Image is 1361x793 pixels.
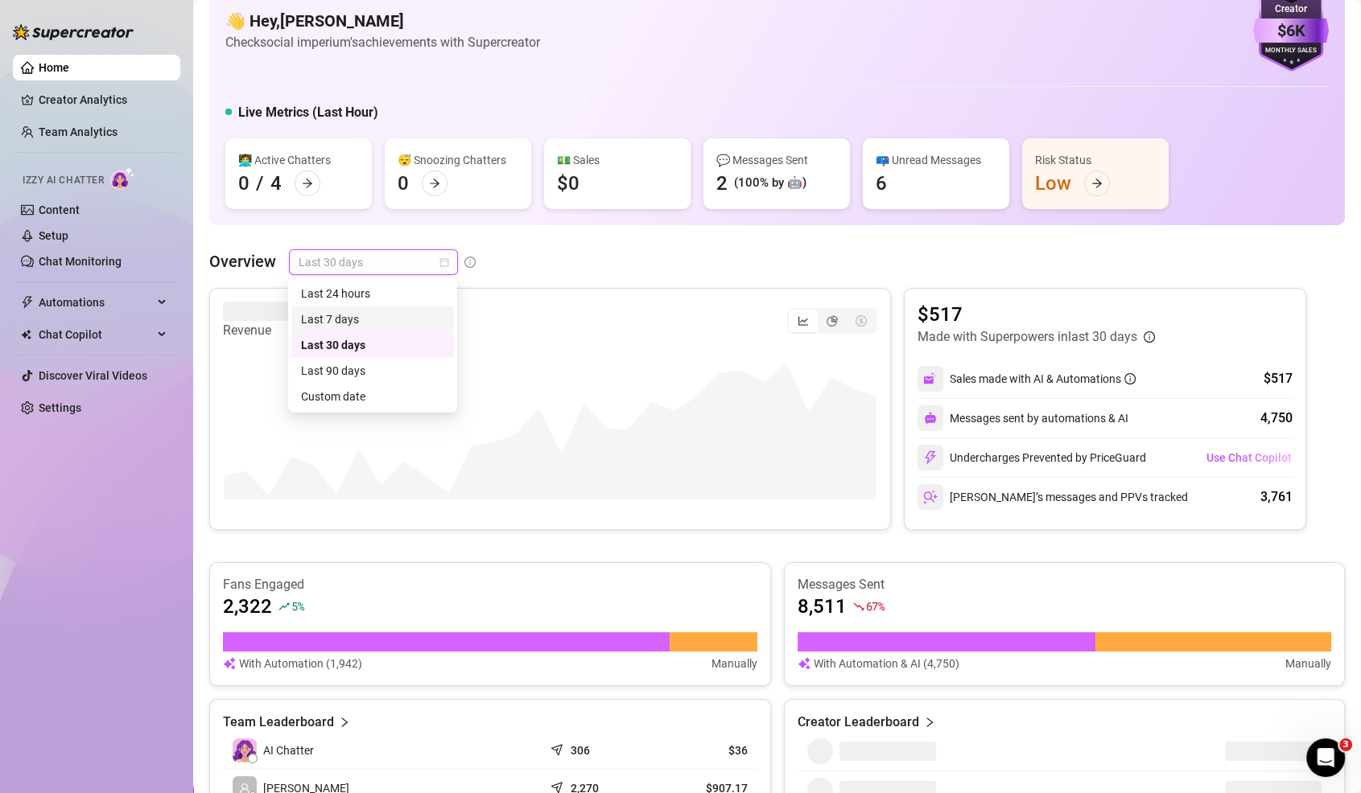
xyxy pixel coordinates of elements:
article: Overview [209,249,276,273]
span: Last 30 days [299,250,448,274]
a: Team Analytics [39,125,118,138]
div: Sales made with AI & Automations [950,370,1136,388]
article: 2,322 [223,594,272,619]
article: With Automation & AI (4,750) [814,655,959,672]
h4: 👋 Hey, [PERSON_NAME] [225,10,540,32]
img: svg%3e [923,450,938,465]
article: With Automation (1,942) [239,655,362,672]
span: 3 [1339,738,1352,751]
a: Settings [39,401,81,414]
span: Chat Copilot [39,322,153,347]
div: 👩‍💻 Active Chatters [238,151,359,169]
span: info-circle [464,257,476,268]
span: Use Chat Copilot [1206,451,1292,464]
div: 📪 Unread Messages [876,151,996,169]
h5: Live Metrics (Last Hour) [238,103,378,122]
span: rise [278,601,290,612]
div: 😴 Snoozing Chatters [398,151,518,169]
div: segmented control [787,308,877,334]
span: thunderbolt [21,296,34,309]
div: Custom date [301,388,444,405]
div: 4 [270,171,282,196]
div: 6 [876,171,887,196]
div: Last 90 days [301,362,444,380]
div: 0 [398,171,409,196]
a: Home [39,61,69,74]
span: 67 % [866,598,885,614]
img: svg%3e [798,655,810,672]
span: info-circle [1124,373,1136,384]
div: (100% by 🤖) [734,174,806,193]
div: Undercharges Prevented by PriceGuard [918,445,1146,470]
article: 8,511 [798,594,847,619]
span: send [551,740,567,756]
div: Custom date [291,384,454,409]
div: Last 30 days [291,332,454,358]
div: Last 30 days [301,336,444,354]
span: arrow-right [1091,178,1103,189]
div: 2 [716,171,728,196]
div: Last 7 days [301,310,444,328]
img: AI Chatter [110,166,135,190]
div: Monthly Sales [1253,46,1329,56]
span: dollar-circle [856,315,867,327]
div: 3,761 [1260,487,1293,507]
div: Last 7 days [291,306,454,332]
article: Creator Leaderboard [798,713,919,732]
article: Fans Engaged [223,576,757,594]
span: Automations [39,290,153,315]
div: 💵 Sales [557,151,678,169]
span: calendar [439,257,449,267]
span: arrow-right [429,178,440,189]
img: logo-BBDzfeDw.svg [13,24,134,40]
div: [PERSON_NAME]’s messages and PPVs tracked [918,484,1188,510]
span: info-circle [1144,331,1155,343]
div: $517 [1264,369,1293,388]
div: 💬 Messages Sent [716,151,837,169]
span: fall [853,601,864,612]
a: Chat Monitoring [39,255,122,268]
span: line-chart [798,315,809,327]
span: arrow-right [302,178,313,189]
div: Last 24 hours [301,285,444,302]
article: 306 [571,742,590,758]
img: svg%3e [924,412,937,425]
div: Creator [1253,2,1329,17]
div: Last 24 hours [291,281,454,306]
span: right [924,713,935,732]
a: Setup [39,229,68,242]
span: right [339,713,350,732]
a: Content [39,203,80,216]
div: Messages sent by automations & AI [918,405,1128,431]
img: svg%3e [223,655,236,672]
div: 0 [238,171,250,196]
div: Risk Status [1035,151,1156,169]
article: Made with Superpowers in last 30 days [918,327,1137,347]
div: $6K [1253,18,1329,43]
article: $36 [660,742,748,758]
article: Revenue [223,321,320,340]
span: AI Chatter [263,742,314,759]
iframe: Intercom live chat [1306,738,1345,777]
article: $517 [918,302,1155,327]
div: 4,750 [1260,409,1293,428]
article: Manually [711,655,757,672]
article: Messages Sent [798,576,1332,594]
div: Last 90 days [291,358,454,384]
article: Check social imperium's achievements with Supercreator [225,32,540,52]
a: Creator Analytics [39,87,167,113]
img: svg%3e [923,490,938,504]
img: svg%3e [923,372,938,386]
div: $0 [557,171,579,196]
span: 5 % [291,598,303,614]
img: Chat Copilot [21,329,31,340]
a: Discover Viral Videos [39,369,147,382]
span: Izzy AI Chatter [23,173,104,188]
button: Use Chat Copilot [1206,445,1293,470]
article: Manually [1285,655,1331,672]
img: izzy-ai-chatter-avatar-DDCN_rTZ.svg [233,738,257,762]
span: pie-chart [827,315,838,327]
article: Team Leaderboard [223,713,334,732]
